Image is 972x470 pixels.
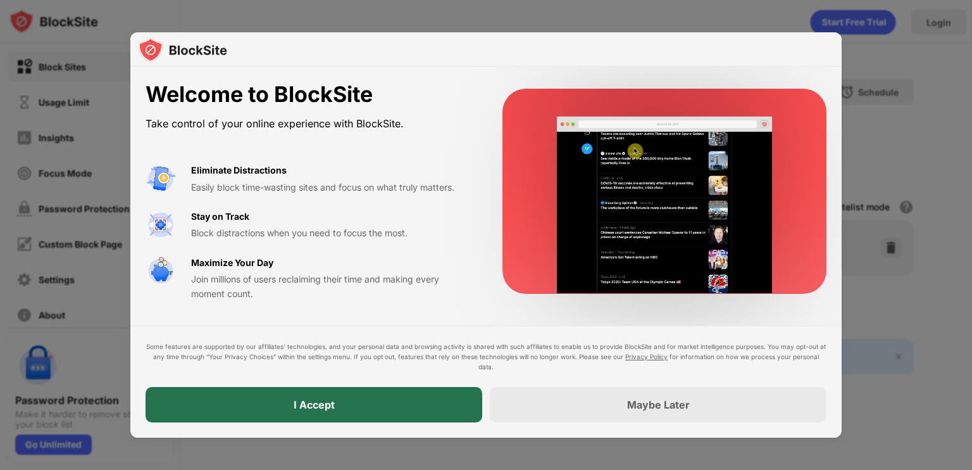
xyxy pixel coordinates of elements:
[191,226,472,240] div: Block distractions when you need to focus the most.
[191,163,287,177] div: Eliminate Distractions
[294,398,335,411] div: I Accept
[146,341,826,372] div: Some features are supported by our affiliates’ technologies, and your personal data and browsing ...
[138,37,227,63] img: logo-blocksite.svg
[146,256,176,286] img: value-safe-time.svg
[146,210,176,240] img: value-focus.svg
[146,163,176,194] img: value-avoid-distractions.svg
[191,181,472,194] div: Easily block time-wasting sites and focus on what truly matters.
[191,210,249,224] div: Stay on Track
[191,272,472,301] div: Join millions of users reclaiming their time and making every moment count.
[627,398,690,411] div: Maybe Later
[625,353,668,360] a: Privacy Policy
[146,82,472,108] div: Welcome to BlockSite
[191,256,273,270] div: Maximize Your Day
[146,115,472,133] div: Take control of your online experience with BlockSite.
